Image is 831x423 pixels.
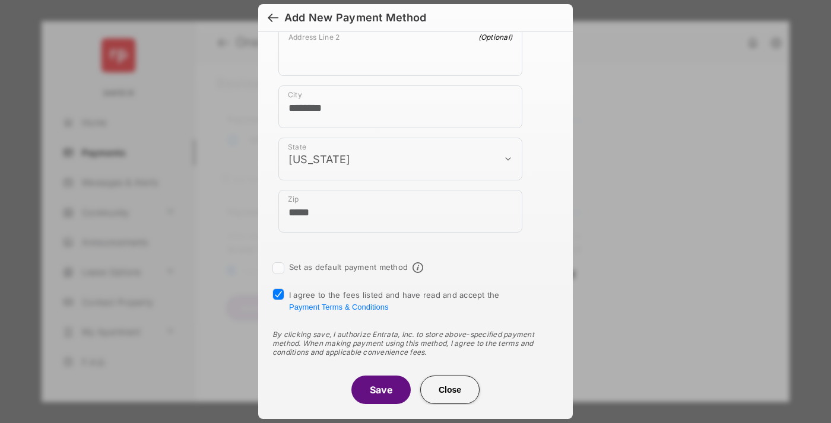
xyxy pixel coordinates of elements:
div: payment_method_screening[postal_addresses][postalCode] [278,190,522,233]
div: By clicking save, I authorize Entrata, Inc. to store above-specified payment method. When making ... [272,330,559,357]
button: I agree to the fees listed and have read and accept the [289,303,388,311]
span: Default payment method info [413,262,423,273]
div: payment_method_screening[postal_addresses][locality] [278,85,522,128]
label: Set as default payment method [289,262,408,272]
button: Close [420,376,480,404]
span: I agree to the fees listed and have read and accept the [289,290,500,311]
button: Save [351,376,411,404]
div: payment_method_screening[postal_addresses][administrativeArea] [278,138,522,180]
div: payment_method_screening[postal_addresses][addressLine2] [278,27,522,76]
div: Add New Payment Method [284,11,426,24]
